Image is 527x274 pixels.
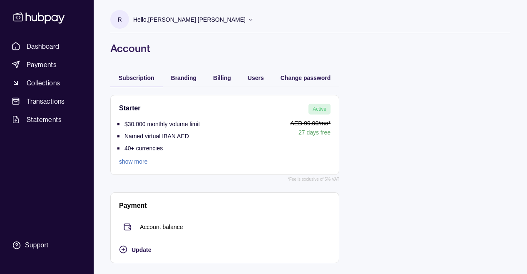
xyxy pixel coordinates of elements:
span: Update [132,247,151,253]
span: Statements [27,115,62,125]
p: Account balance [140,222,183,232]
div: Support [25,241,48,250]
h2: Starter [119,104,141,115]
span: Payments [27,60,57,70]
p: Hello, [PERSON_NAME] [PERSON_NAME] [133,15,246,24]
button: Update [119,244,331,254]
a: Support [8,237,85,254]
span: Dashboard [27,41,60,51]
span: Users [248,75,264,81]
a: Transactions [8,94,85,109]
a: Dashboard [8,39,85,54]
p: AED 99.00 /mo* [204,119,331,128]
a: show more [119,157,200,166]
span: Collections [27,78,60,88]
span: Change password [281,75,331,81]
a: Statements [8,112,85,127]
p: *Fee is exclusive of 5% VAT [288,175,339,184]
p: Named virtual IBAN AED [124,133,189,139]
span: Active [313,106,326,112]
h2: Payment [119,201,147,210]
a: Payments [8,57,85,72]
h1: Account [110,42,510,55]
span: Subscription [119,75,154,81]
a: Collections [8,75,85,90]
span: Transactions [27,96,65,106]
span: Billing [213,75,231,81]
p: 40+ currencies [124,145,163,152]
span: Branding [171,75,196,81]
p: $30,000 monthly volume limit [124,121,200,127]
p: R [117,15,122,24]
p: 27 days free [204,128,331,137]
